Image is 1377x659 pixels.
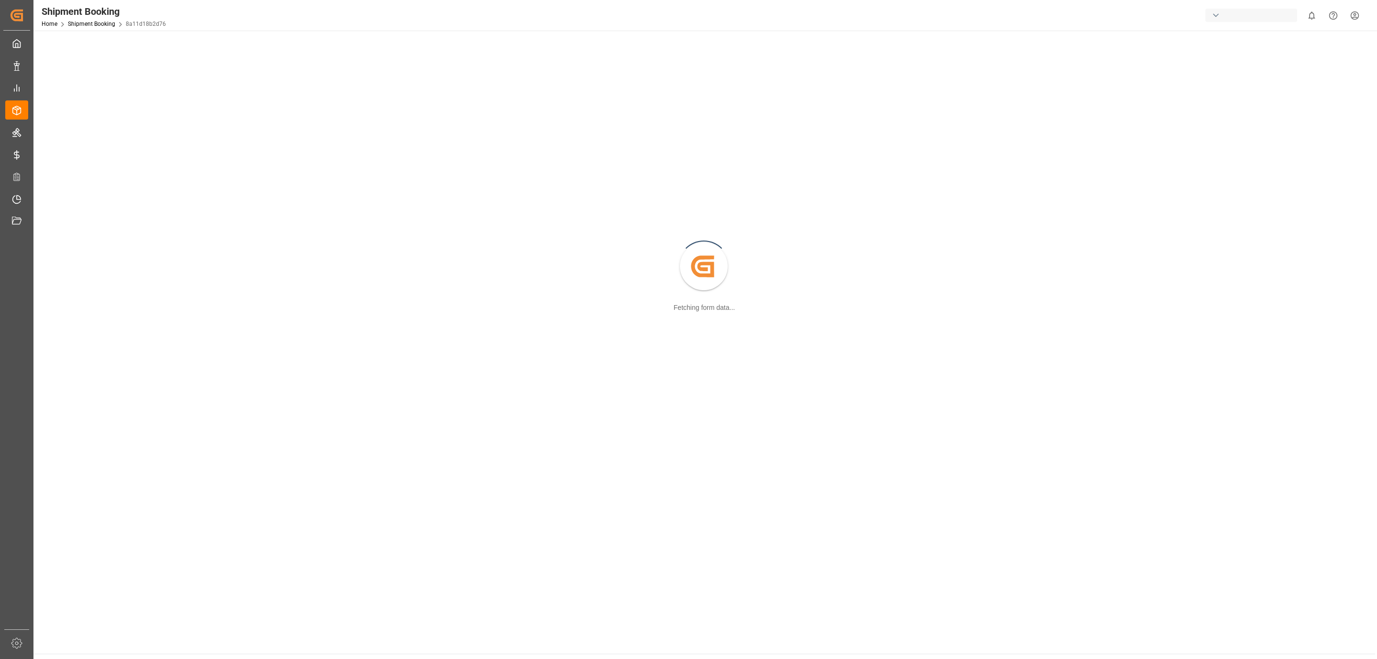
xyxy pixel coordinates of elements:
[1301,5,1322,26] button: show 0 new notifications
[42,21,57,27] a: Home
[674,303,735,313] div: Fetching form data...
[42,4,166,19] div: Shipment Booking
[1322,5,1344,26] button: Help Center
[68,21,115,27] a: Shipment Booking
